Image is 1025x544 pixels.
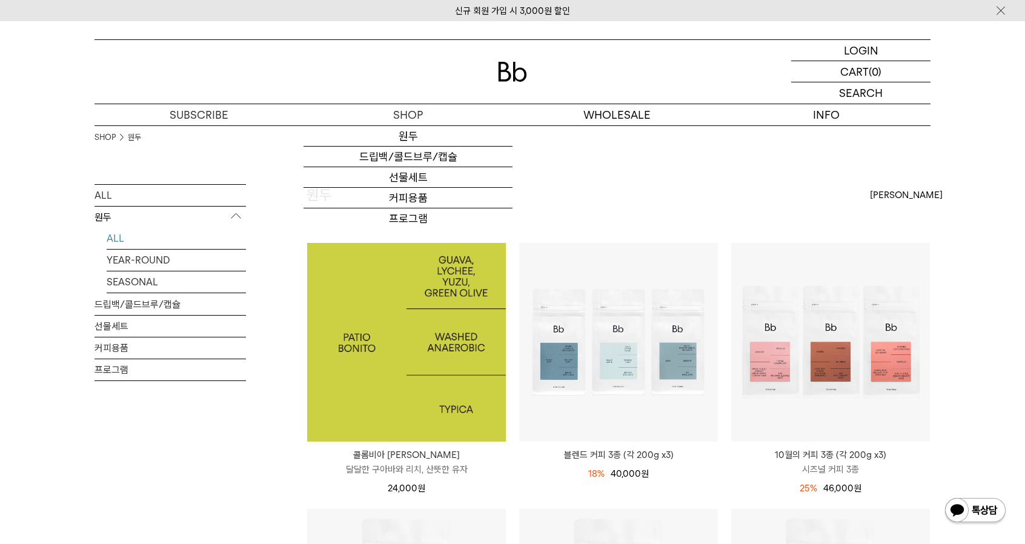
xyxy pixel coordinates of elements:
p: 10월의 커피 3종 (각 200g x3) [731,448,930,462]
a: 블렌드 커피 3종 (각 200g x3) [519,448,718,462]
p: SEARCH [839,82,883,104]
a: 선물세트 [304,167,512,188]
a: 10월의 커피 3종 (각 200g x3) 시즈널 커피 3종 [731,448,930,477]
a: SHOP [304,104,512,125]
a: SHOP [95,131,116,144]
p: INFO [721,104,930,125]
span: 원 [854,483,861,494]
a: 신규 회원 가입 시 3,000원 할인 [455,5,570,16]
p: 달달한 구아바와 리치, 산뜻한 유자 [307,462,506,477]
div: 18% [588,466,605,481]
img: 카카오톡 채널 1:1 채팅 버튼 [944,497,1007,526]
img: 10월의 커피 3종 (각 200g x3) [731,243,930,442]
img: 1000001276_add2_03.jpg [307,243,506,442]
a: ALL [107,228,246,249]
p: 시즈널 커피 3종 [731,462,930,477]
span: 46,000 [823,483,861,494]
a: 드립백/콜드브루/캡슐 [304,147,512,167]
div: 25% [800,481,817,496]
a: LOGIN [791,40,930,61]
a: 원두 [128,131,141,144]
a: 콜롬비아 파티오 보니토 [307,243,506,442]
a: 커피용품 [95,337,246,359]
a: CART (0) [791,61,930,82]
span: 원 [641,468,649,479]
span: 원 [417,483,425,494]
p: WHOLESALE [512,104,721,125]
a: 선물세트 [95,316,246,337]
a: 원두 [304,126,512,147]
span: 40,000 [611,468,649,479]
p: LOGIN [844,40,878,61]
a: 드립백/콜드브루/캡슐 [95,294,246,315]
a: ALL [95,185,246,206]
a: 콜롬비아 [PERSON_NAME] 달달한 구아바와 리치, 산뜻한 유자 [307,448,506,477]
img: 블렌드 커피 3종 (각 200g x3) [519,243,718,442]
p: (0) [869,61,881,82]
span: 24,000 [388,483,425,494]
a: 프로그램 [95,359,246,380]
a: 커피용품 [304,188,512,208]
a: 프로그램 [304,208,512,229]
p: CART [840,61,869,82]
a: SEASONAL [107,271,246,293]
span: [PERSON_NAME] [870,188,943,202]
p: 원두 [95,207,246,228]
img: 로고 [498,62,527,82]
a: SUBSCRIBE [95,104,304,125]
p: 콜롬비아 [PERSON_NAME] [307,448,506,462]
a: YEAR-ROUND [107,250,246,271]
